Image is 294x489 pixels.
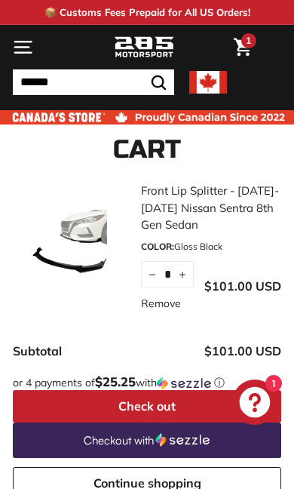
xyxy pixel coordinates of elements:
[13,375,281,390] div: or 4 payments of$25.25withSezzle Click to learn more about Sezzle
[13,69,174,95] input: Search
[13,136,281,164] h1: Cart
[13,423,281,458] a: Checkout with
[204,343,281,358] span: $101.00 USD
[13,342,62,360] div: Subtotal
[141,241,174,252] span: COLOR:
[95,374,136,389] span: $25.25
[13,390,281,423] button: Check out
[13,210,126,285] img: Front Lip Splitter - 2020-2023 Nissan Sentra 8th Gen Sedan
[141,240,281,254] div: Gloss Black
[157,377,211,390] img: Sezzle
[171,261,194,288] button: Increase item quantity by one
[141,183,281,234] a: Front Lip Splitter - [DATE]-[DATE] Nissan Sentra 8th Gen Sedan
[141,296,181,312] a: Remove
[114,35,174,60] img: Logo_285_Motorsport_areodynamics_components
[13,375,281,390] div: or 4 payments of with
[204,278,281,294] span: $101.00 USD
[228,380,282,429] inbox-online-store-chat: Shopify online store chat
[155,433,210,447] img: Sezzle
[141,261,164,288] button: Reduce item quantity by one
[246,35,251,46] span: 1
[44,5,250,20] p: 📦 Customs Fees Prepaid for All US Orders!
[226,26,259,69] a: Cart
